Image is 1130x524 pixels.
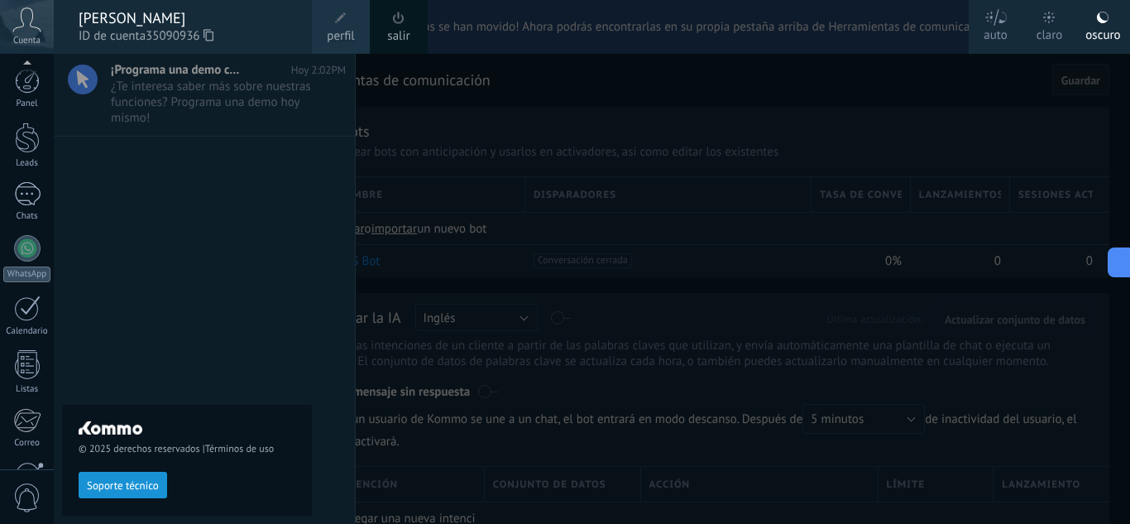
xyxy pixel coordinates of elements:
span: 35090936 [146,27,213,46]
span: © 2025 derechos reservados | [79,443,295,455]
div: Correo [3,438,51,449]
span: Soporte técnico [87,480,159,492]
div: [PERSON_NAME] [79,9,295,27]
div: WhatsApp [3,267,50,282]
div: claro [1037,11,1063,54]
a: salir [387,27,409,46]
div: Panel [3,99,51,109]
a: Términos de uso [205,443,274,455]
div: Calendario [3,326,51,337]
span: Cuenta [13,36,41,46]
div: Listas [3,384,51,395]
div: auto [984,11,1008,54]
button: Soporte técnico [79,472,167,498]
span: ID de cuenta [79,27,295,46]
div: Leads [3,158,51,169]
div: oscuro [1085,11,1120,54]
div: Chats [3,211,51,222]
span: perfil [327,27,354,46]
a: Soporte técnico [79,478,167,491]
